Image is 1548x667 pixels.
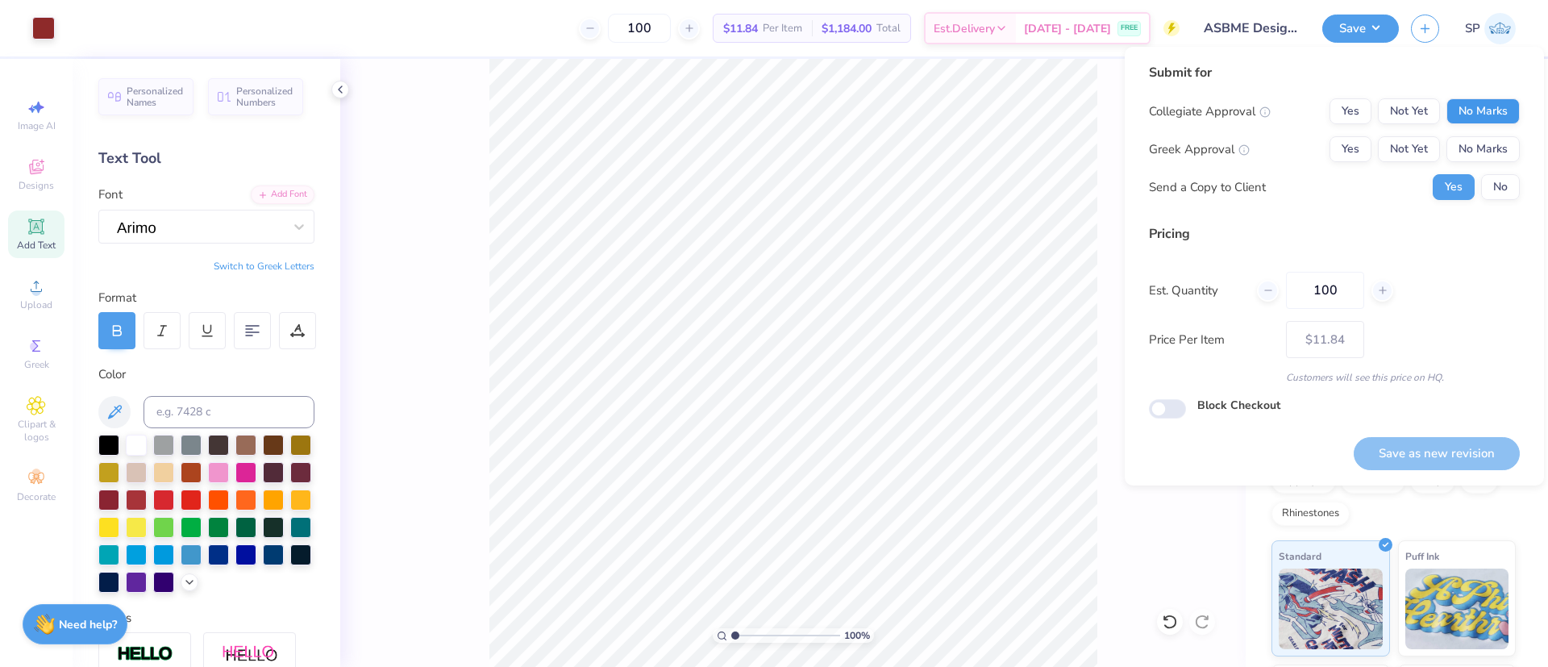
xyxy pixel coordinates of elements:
span: Decorate [17,490,56,503]
span: Image AI [18,119,56,132]
img: Puff Ink [1405,569,1509,649]
span: Greek [24,358,49,371]
button: No [1481,174,1520,200]
button: Yes [1330,98,1371,124]
strong: Need help? [59,617,117,632]
span: $11.84 [723,20,758,37]
img: Shreyas Prashanth [1484,13,1516,44]
button: Not Yet [1378,98,1440,124]
span: Personalized Names [127,85,184,108]
button: Not Yet [1378,136,1440,162]
label: Est. Quantity [1149,281,1245,300]
button: No Marks [1446,98,1520,124]
div: Styles [98,609,314,627]
a: SP [1465,13,1516,44]
button: No Marks [1446,136,1520,162]
span: Add Text [17,239,56,252]
span: Total [876,20,901,37]
span: Est. Delivery [934,20,995,37]
span: Clipart & logos [8,418,64,444]
button: Yes [1433,174,1475,200]
input: Untitled Design [1192,12,1310,44]
div: Text Tool [98,148,314,169]
span: Per Item [763,20,802,37]
div: Pricing [1149,224,1520,244]
button: Save [1322,15,1399,43]
label: Font [98,186,123,204]
div: Greek Approval [1149,140,1250,159]
span: $1,184.00 [822,20,872,37]
input: e.g. 7428 c [144,396,314,428]
span: Puff Ink [1405,548,1439,565]
span: Upload [20,298,52,311]
div: Add Font [251,186,314,204]
label: Block Checkout [1197,397,1280,414]
div: Send a Copy to Client [1149,178,1266,197]
img: Standard [1279,569,1383,649]
div: Format [98,289,316,307]
button: Switch to Greek Letters [214,260,314,273]
input: – – [608,14,671,43]
button: Yes [1330,136,1371,162]
div: Collegiate Approval [1149,102,1271,121]
span: 100 % [844,628,870,643]
div: Color [98,365,314,384]
span: Standard [1279,548,1321,565]
div: Rhinestones [1271,502,1350,526]
span: FREE [1121,23,1138,34]
div: Customers will see this price on HQ. [1149,370,1520,385]
div: Submit for [1149,63,1520,82]
img: Stroke [117,645,173,664]
span: [DATE] - [DATE] [1024,20,1111,37]
img: Shadow [222,644,278,665]
span: SP [1465,19,1480,38]
label: Price Per Item [1149,331,1274,349]
input: – – [1286,272,1364,309]
span: Designs [19,179,54,192]
span: Personalized Numbers [236,85,293,108]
